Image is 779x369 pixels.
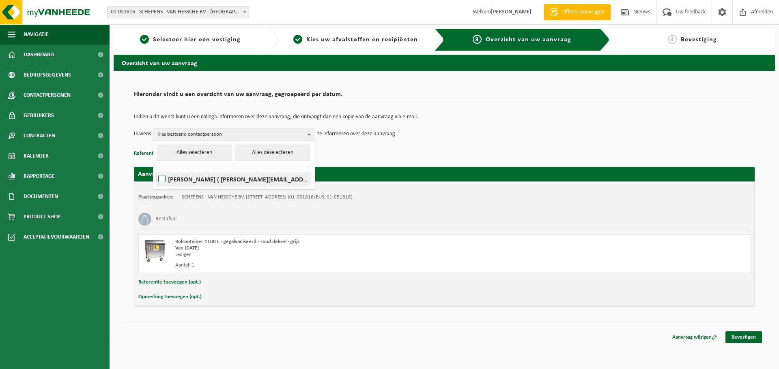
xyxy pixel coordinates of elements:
p: Indien u dit wenst kunt u een collega informeren over deze aanvraag, die ontvangt dan een kopie v... [134,114,755,120]
button: Referentie toevoegen (opt.) [138,277,201,288]
button: Referentie toevoegen (opt.) [134,148,196,159]
span: Acceptatievoorwaarden [24,227,89,247]
span: Bevestiging [681,36,717,43]
button: Kies bestaand contactpersoon [153,128,315,140]
span: Rapportage [24,166,55,186]
span: Navigatie [24,24,49,45]
strong: [PERSON_NAME] [491,9,532,15]
h3: Restafval [155,213,176,226]
td: SCHEPENS - VAN HESSCHE BV, [STREET_ADDRESS] (01-051816/BUS, 01-051816) [182,194,353,200]
h2: Overzicht van uw aanvraag [114,55,775,70]
span: Selecteer hier een vestiging [153,36,241,43]
strong: Plaatsingsadres: [138,194,174,200]
span: Dashboard [24,45,54,65]
span: Kies uw afvalstoffen en recipiënten [306,36,418,43]
span: Contactpersonen [24,85,71,105]
div: Ledigen [175,252,477,258]
span: 3 [473,35,482,44]
strong: Aanvraag voor [DATE] [138,171,199,177]
span: Documenten [24,186,58,207]
span: Offerte aanvragen [560,8,607,16]
strong: Van [DATE] [175,245,199,251]
a: Offerte aanvragen [544,4,611,20]
button: Opmerking toevoegen (opt.) [138,292,202,302]
p: te informeren over deze aanvraag. [317,128,397,140]
label: [PERSON_NAME] ( [PERSON_NAME][EMAIL_ADDRESS][DOMAIN_NAME] ) [157,173,311,185]
button: Alles selecteren [157,145,232,161]
span: 2 [293,35,302,44]
p: Ik wens [134,128,151,140]
div: Aantal: 1 [175,262,477,269]
span: 01-051816 - SCHEPENS - VAN HESSCHE BV - OUDENAARDE [108,6,249,18]
a: 2Kies uw afvalstoffen en recipiënten [283,35,428,45]
a: Bevestigen [725,331,762,343]
span: 4 [668,35,677,44]
span: Kies bestaand contactpersoon [157,128,304,141]
span: Contracten [24,126,55,146]
span: Product Shop [24,207,60,227]
span: Kalender [24,146,49,166]
span: Gebruikers [24,105,54,126]
img: WB-1100-GAL-GY-02.png [143,239,167,263]
h2: Hieronder vindt u een overzicht van uw aanvraag, gegroepeerd per datum. [134,91,755,102]
a: 1Selecteer hier een vestiging [118,35,263,45]
button: Alles deselecteren [235,145,310,161]
span: 1 [140,35,149,44]
a: Aanvraag wijzigen [666,331,723,343]
span: Rolcontainer 1100 L - gegalvaniseerd - rond deksel - grijs [175,239,299,244]
span: Overzicht van uw aanvraag [486,36,571,43]
span: Bedrijfsgegevens [24,65,71,85]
